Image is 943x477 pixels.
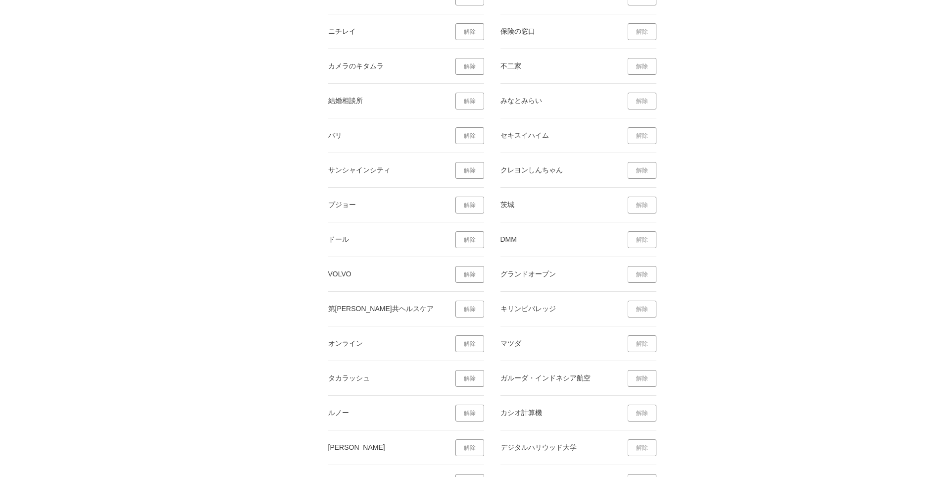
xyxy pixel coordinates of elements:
[628,370,656,387] a: 解除
[628,266,656,283] a: 解除
[328,371,440,384] div: タカラッシュ
[328,59,440,72] div: カメラのキタムラ
[455,58,484,75] a: 解除
[500,233,612,245] div: DMM
[500,59,612,72] div: 不二家
[455,266,484,283] a: 解除
[455,197,484,213] a: 解除
[328,406,440,419] div: ルノー
[328,233,440,245] div: ドール
[628,231,656,248] a: 解除
[628,197,656,213] a: 解除
[328,129,440,141] div: バリ
[455,370,484,387] a: 解除
[500,198,612,211] div: 茨城
[500,129,612,141] div: セキスイハイム
[328,94,440,106] div: 結婚相談所
[500,302,612,315] div: キリンビバレッジ
[628,127,656,144] a: 解除
[328,441,440,453] div: [PERSON_NAME]
[455,23,484,40] a: 解除
[500,267,612,280] div: グランドオープン
[455,127,484,144] a: 解除
[500,337,612,349] div: マツダ
[455,162,484,179] a: 解除
[328,337,440,349] div: オンライン
[500,163,612,176] div: クレヨンしんちゃん
[500,25,612,37] div: 保険の窓口
[455,301,484,318] a: 解除
[455,439,484,456] a: 解除
[628,23,656,40] a: 解除
[500,94,612,106] div: みなとみらい
[628,439,656,456] a: 解除
[628,58,656,75] a: 解除
[455,231,484,248] a: 解除
[628,335,656,352] a: 解除
[628,93,656,109] a: 解除
[500,406,612,419] div: カシオ計算機
[500,441,612,453] div: デジタルハリウッド大学
[628,405,656,422] a: 解除
[455,335,484,352] a: 解除
[455,405,484,422] a: 解除
[328,198,440,211] div: プジョー
[628,301,656,318] a: 解除
[328,267,440,280] div: VOLVO
[328,25,440,37] div: ニチレイ
[500,371,612,384] div: ガルーダ・インドネシア航空
[628,162,656,179] a: 解除
[455,93,484,109] a: 解除
[328,302,440,315] div: 第[PERSON_NAME]共ヘルスケア
[328,163,440,176] div: サンシャインシティ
